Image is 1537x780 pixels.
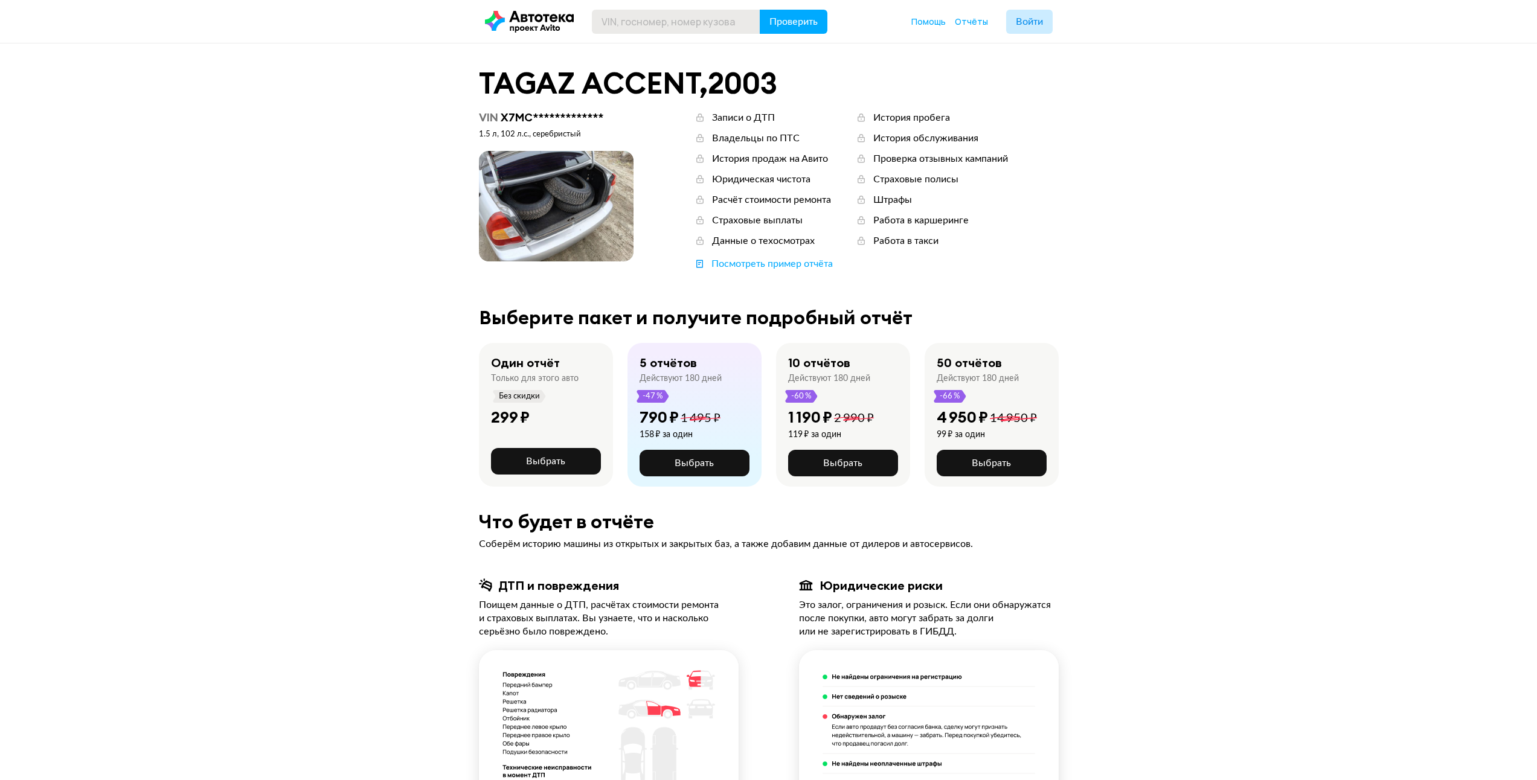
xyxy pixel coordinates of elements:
div: Страховые полисы [873,173,958,186]
span: 2 990 ₽ [834,412,874,424]
span: -60 % [791,390,812,403]
span: Выбрать [675,458,714,468]
span: Отчёты [955,16,988,27]
span: 1 495 ₽ [681,412,720,424]
div: Проверка отзывных кампаний [873,152,1008,165]
div: Юридическая чистота [712,173,810,186]
div: 119 ₽ за один [788,429,874,440]
span: VIN [479,110,498,124]
div: Юридические риски [820,578,943,593]
div: Действуют 180 дней [640,373,722,384]
input: VIN, госномер, номер кузова [592,10,760,34]
div: 50 отчётов [937,355,1002,371]
div: Расчёт стоимости ремонта [712,193,831,206]
a: Отчёты [955,16,988,28]
span: Выбрать [823,458,862,468]
div: 299 ₽ [491,408,530,427]
button: Выбрать [788,450,898,476]
div: Работа в такси [873,234,939,248]
div: Выберите пакет и получите подробный отчёт [479,307,1059,328]
span: Без скидки [498,390,541,403]
a: Помощь [911,16,946,28]
div: 4 950 ₽ [937,408,988,427]
div: Посмотреть пример отчёта [711,257,833,270]
span: Выбрать [972,458,1011,468]
div: 1.5 л, 102 л.c., серебристый [479,129,634,140]
span: 14 950 ₽ [990,412,1037,424]
div: TAGAZ ACCENT , 2003 [479,68,1059,99]
div: История продаж на Авито [712,152,828,165]
div: Работа в каршеринге [873,214,969,227]
div: 99 ₽ за один [937,429,1037,440]
div: Это залог, ограничения и розыск. Если они обнаружатся после покупки, авто могут забрать за долги ... [799,598,1059,638]
div: История пробега [873,111,950,124]
div: Владельцы по ПТС [712,132,800,145]
button: Проверить [760,10,827,34]
div: 1 190 ₽ [788,408,832,427]
div: Данные о техосмотрах [712,234,815,248]
div: 158 ₽ за один [640,429,720,440]
div: 790 ₽ [640,408,679,427]
span: -66 % [939,390,961,403]
div: 5 отчётов [640,355,697,371]
div: Действуют 180 дней [788,373,870,384]
div: Один отчёт [491,355,560,371]
span: -47 % [642,390,664,403]
div: История обслуживания [873,132,978,145]
span: Выбрать [526,456,565,466]
a: Посмотреть пример отчёта [694,257,833,270]
div: 10 отчётов [788,355,850,371]
button: Выбрать [640,450,749,476]
div: ДТП и повреждения [498,578,619,593]
div: Записи о ДТП [712,111,775,124]
span: Проверить [769,17,818,27]
span: Войти [1016,17,1043,27]
button: Войти [1006,10,1053,34]
div: Страховые выплаты [712,214,803,227]
div: Штрафы [873,193,912,206]
div: Действуют 180 дней [937,373,1019,384]
div: Поищем данные о ДТП, расчётах стоимости ремонта и страховых выплатах. Вы узнаете, что и насколько... [479,598,739,638]
span: Помощь [911,16,946,27]
div: Соберём историю машины из открытых и закрытых баз, а также добавим данные от дилеров и автосервисов. [479,537,1059,551]
button: Выбрать [491,448,601,475]
button: Выбрать [937,450,1047,476]
div: Что будет в отчёте [479,511,1059,532]
div: Только для этого авто [491,373,579,384]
